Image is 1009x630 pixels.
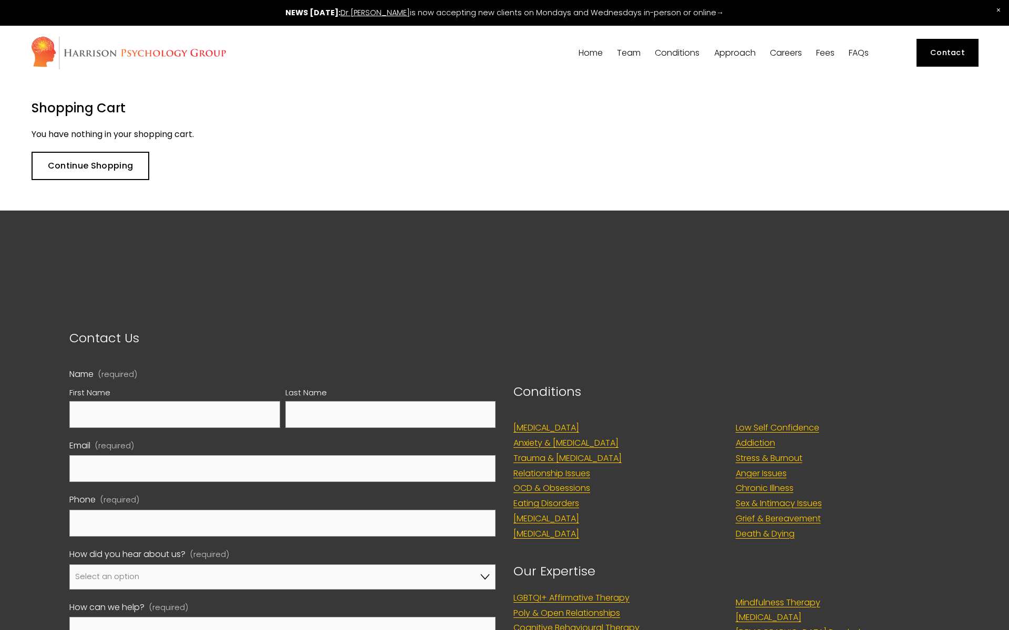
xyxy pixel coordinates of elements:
[30,36,226,70] img: Harrison Psychology Group
[69,367,94,382] span: Name
[513,511,579,527] a: [MEDICAL_DATA]
[736,421,819,436] a: Low Self Confidence
[513,421,579,436] a: [MEDICAL_DATA]
[617,49,641,57] span: Team
[736,527,795,542] a: Death & Dying
[100,493,139,507] span: (required)
[341,7,410,18] a: Dr [PERSON_NAME]
[736,496,822,511] a: Sex & Intimacy Issues
[149,601,188,615] span: (required)
[736,511,821,527] a: Grief & Bereavement
[513,591,630,606] a: LGBTQI+ Affirmative Therapy
[736,451,802,466] a: Stress & Burnout
[513,451,622,466] a: Trauma & [MEDICAL_DATA]
[95,439,134,453] span: (required)
[69,564,496,590] select: How did you hear about us?
[513,606,620,621] a: Poly & Open Relationships
[513,527,579,542] a: [MEDICAL_DATA]
[513,560,718,582] p: Our Expertise
[655,48,699,58] a: folder dropdown
[714,48,756,58] a: folder dropdown
[617,48,641,58] a: folder dropdown
[69,547,186,562] span: How did you hear about us?
[714,49,756,57] span: Approach
[69,438,90,454] span: Email
[579,48,603,58] a: Home
[69,492,96,508] span: Phone
[285,386,496,401] div: Last Name
[69,327,496,349] p: Contact Us
[655,49,699,57] span: Conditions
[736,436,775,451] a: Addiction
[98,371,137,378] span: (required)
[917,39,979,67] a: Contact
[513,481,590,496] a: OCD & Obsessions
[513,380,940,403] p: Conditions
[770,48,802,58] a: Careers
[32,102,977,114] h2: Shopping Cart
[736,610,801,625] a: [MEDICAL_DATA]
[736,466,787,481] a: Anger Issues
[69,600,145,615] span: How can we help?
[736,481,794,496] a: Chronic Illness
[32,152,149,181] a: Continue Shopping
[736,595,820,611] a: Mindfulness Therapy
[816,48,835,58] a: Fees
[513,436,619,451] a: Anxiety & [MEDICAL_DATA]
[190,548,229,562] span: (required)
[513,466,590,481] a: Relationship Issues
[69,386,280,401] div: First Name
[513,496,579,511] a: Eating Disorders
[849,48,869,58] a: FAQs
[32,129,977,140] p: You have nothing in your shopping cart.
